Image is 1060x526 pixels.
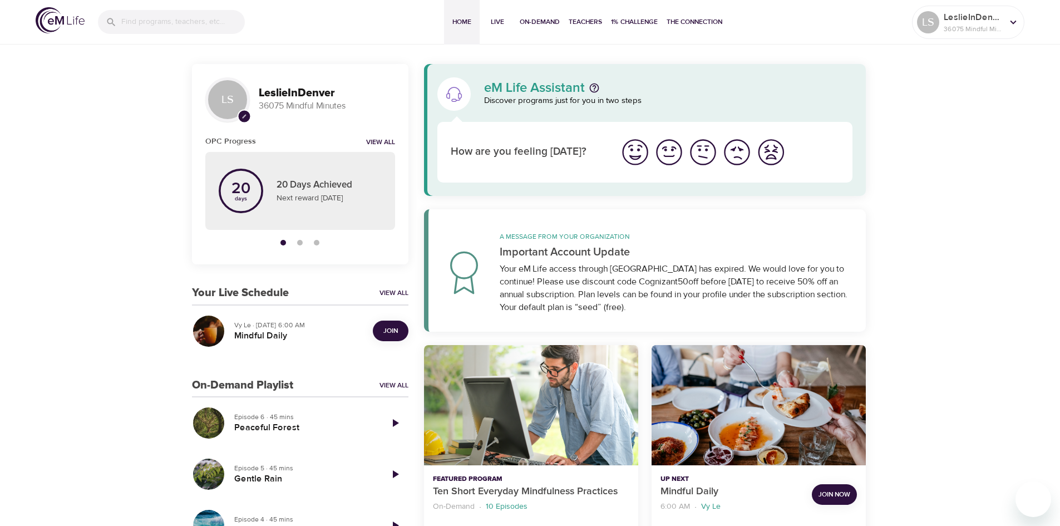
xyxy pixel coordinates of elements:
[424,345,638,466] button: Ten Short Everyday Mindfulness Practices
[382,461,408,488] a: Play Episode
[192,287,289,299] h3: Your Live Schedule
[234,463,373,473] p: Episode 5 · 45 mins
[1015,481,1051,517] iframe: Button to launch messaging window
[366,138,395,148] a: View all notifications
[652,345,866,466] button: Mindful Daily
[500,232,853,242] p: A message from your organization
[433,474,629,484] p: Featured Program
[192,379,293,392] h3: On-Demand Playlist
[234,320,364,330] p: Vy Le · [DATE] 6:00 AM
[722,137,752,168] img: bad
[231,196,250,201] p: days
[484,81,585,95] p: eM Life Assistant
[500,263,853,314] div: Your eM Life access through [GEOGRAPHIC_DATA] has expired. We would love for you to continue! Ple...
[36,7,85,33] img: logo
[433,484,629,499] p: Ten Short Everyday Mindfulness Practices
[259,100,395,112] p: 36075 Mindful Minutes
[231,181,250,196] p: 20
[382,410,408,436] a: Play Episode
[688,137,718,168] img: ok
[234,473,373,485] h5: Gentle Rain
[944,11,1003,24] p: LeslieInDenver
[234,412,373,422] p: Episode 6 · 45 mins
[234,514,373,524] p: Episode 4 · 45 mins
[720,135,754,169] button: I'm feeling bad
[234,330,364,342] h5: Mindful Daily
[433,501,475,513] p: On-Demand
[379,381,408,390] a: View All
[205,77,250,122] div: LS
[500,244,853,260] p: Important Account Update
[383,325,398,337] span: Join
[944,24,1003,34] p: 36075 Mindful Minutes
[819,489,850,500] span: Join Now
[754,135,788,169] button: I'm feeling worst
[569,16,602,28] span: Teachers
[660,501,690,513] p: 6:00 AM
[618,135,652,169] button: I'm feeling great
[917,11,939,33] div: LS
[234,422,373,434] h5: Peaceful Forest
[667,16,722,28] span: The Connection
[686,135,720,169] button: I'm feeling ok
[448,16,475,28] span: Home
[520,16,560,28] span: On-Demand
[277,178,382,193] p: 20 Days Achieved
[277,193,382,204] p: Next reward [DATE]
[373,321,408,341] button: Join
[694,499,697,514] li: ·
[379,288,408,298] a: View All
[486,501,527,513] p: 10 Episodes
[660,484,803,499] p: Mindful Daily
[451,144,605,160] p: How are you feeling [DATE]?
[484,16,511,28] span: Live
[701,501,721,513] p: Vy Le
[259,87,395,100] h3: LeslieInDenver
[620,137,650,168] img: great
[660,474,803,484] p: Up Next
[121,10,245,34] input: Find programs, teachers, etc...
[445,85,463,103] img: eM Life Assistant
[756,137,786,168] img: worst
[652,135,686,169] button: I'm feeling good
[205,135,256,148] h6: OPC Progress
[611,16,658,28] span: 1% Challenge
[433,499,629,514] nav: breadcrumb
[479,499,481,514] li: ·
[192,458,225,491] button: Gentle Rain
[654,137,684,168] img: good
[192,406,225,440] button: Peaceful Forest
[812,484,857,505] button: Join Now
[660,499,803,514] nav: breadcrumb
[484,95,853,107] p: Discover programs just for you in two steps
